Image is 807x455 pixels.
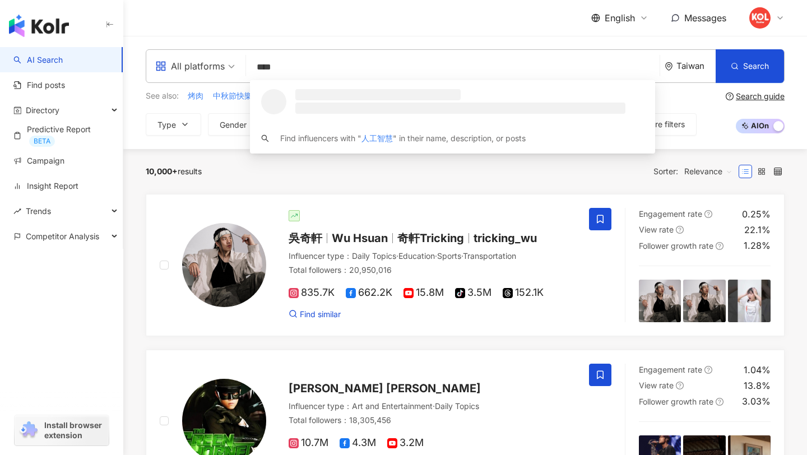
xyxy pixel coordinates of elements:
span: 152.1K [503,287,544,299]
div: Influencer type ： [289,250,576,262]
div: Sorter: [653,162,739,180]
a: Campaign [13,155,64,166]
img: logo [9,15,69,37]
span: 15.8M [403,287,444,299]
span: · [461,251,463,261]
span: 10.7M [289,437,328,449]
span: See also: [146,90,179,101]
span: tricking_wu [474,231,537,245]
span: Engagement rate [639,209,702,219]
span: Messages [684,12,726,24]
span: search [261,134,269,142]
span: Find similar [300,309,341,320]
div: 1.04% [744,364,771,376]
span: Directory [26,97,59,123]
span: rise [13,207,21,215]
span: Type [157,120,176,129]
span: 10,000+ [146,166,178,176]
span: question-circle [704,210,712,218]
span: Follower growth rate [639,241,713,250]
img: chrome extension [18,421,39,439]
img: KOL Avatar [182,223,266,307]
span: Wu Hsuan [332,231,388,245]
div: Taiwan [676,61,716,71]
span: Education [398,251,435,261]
span: question-circle [676,226,684,234]
div: 13.8% [744,379,771,392]
span: 人工智慧 [361,133,393,143]
span: Follower growth rate [639,397,713,406]
span: 吳奇軒 [289,231,322,245]
div: results [146,167,202,176]
a: searchAI Search [13,54,63,66]
span: Art and Entertainment [352,401,433,411]
span: Daily Topics [435,401,479,411]
span: question-circle [716,242,723,250]
div: Search guide [736,92,785,101]
span: Install browser extension [44,420,105,440]
span: environment [665,62,673,71]
button: Type [146,113,201,136]
span: 662.2K [346,287,392,299]
img: post-image [639,280,681,322]
span: Engagement rate [639,365,702,374]
a: Find posts [13,80,65,91]
div: 0.25% [742,208,771,220]
button: Search [716,49,784,83]
div: Influencer type ： [289,401,576,412]
span: Competitor Analysis [26,224,99,249]
div: All platforms [155,57,225,75]
span: appstore [155,61,166,72]
span: Search [743,62,769,71]
button: Gender [208,113,272,136]
span: 烤肉 [188,90,203,101]
a: Insight Report [13,180,78,192]
span: question-circle [676,382,684,389]
span: question-circle [716,398,723,406]
button: 中秋節快樂 [212,90,253,102]
span: Gender [220,120,247,129]
span: English [605,12,635,24]
a: Find similar [289,309,341,320]
span: · [435,251,437,261]
span: Transportation [463,251,516,261]
span: · [396,251,398,261]
span: More filters [643,120,685,129]
img: post-image [683,280,726,322]
button: More filters [619,113,697,136]
div: 22.1% [744,224,771,236]
a: Predictive ReportBETA [13,124,114,147]
span: · [433,401,435,411]
div: 1.28% [744,239,771,252]
span: question-circle [704,366,712,374]
div: Total followers ： 18,305,456 [289,415,576,426]
div: Total followers ： 20,950,016 [289,264,576,276]
span: 835.7K [289,287,335,299]
span: 4.3M [340,437,376,449]
span: 3.2M [387,437,424,449]
span: View rate [639,380,674,390]
a: KOL Avatar吳奇軒Wu Hsuan奇軒Trickingtricking_wuInfluencer type：Daily Topics·Education·Sports·Transport... [146,194,785,336]
span: View rate [639,225,674,234]
span: 奇軒Tricking [397,231,464,245]
span: 中秋節快樂 [213,90,252,101]
img: post-image [728,280,771,322]
span: Relevance [684,162,732,180]
div: 3.03% [742,395,771,407]
img: KOLRadar_logo.jpeg [749,7,771,29]
span: 3.5M [455,287,491,299]
span: [PERSON_NAME] [PERSON_NAME] [289,382,481,395]
a: chrome extensionInstall browser extension [15,415,109,445]
div: Find influencers with " " in their name, description, or posts [280,132,526,145]
span: Daily Topics [352,251,396,261]
button: 烤肉 [187,90,204,102]
span: question-circle [726,92,734,100]
span: Sports [437,251,461,261]
span: Trends [26,198,51,224]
